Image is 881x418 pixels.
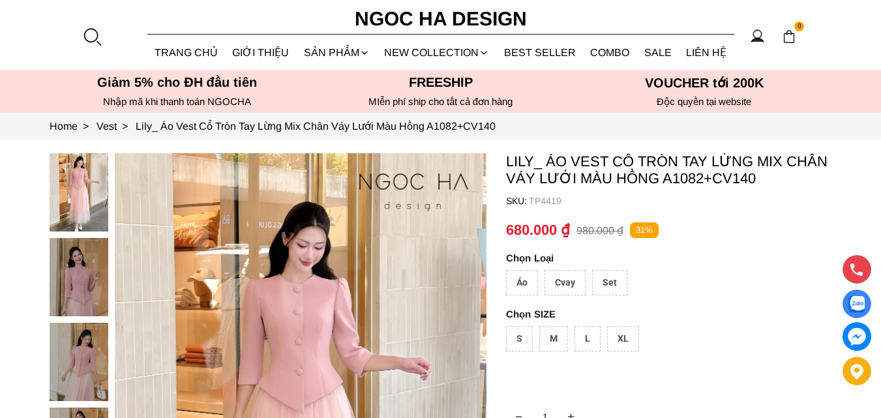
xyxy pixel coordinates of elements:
font: Nhập mã khi thanh toán NGOCHA [103,96,251,107]
p: 31% [630,222,659,239]
h5: VOUCHER tới 200K [576,75,832,91]
a: messenger [843,322,871,351]
p: 680.000 ₫ [506,222,570,239]
h6: SKU: [506,196,529,206]
h6: MIễn phí ship cho tất cả đơn hàng [313,96,569,108]
span: > [117,121,133,132]
a: SALE [637,35,679,70]
span: > [78,121,94,132]
img: Lily_ Áo Vest Cổ Tròn Tay Lừng Mix Chân Váy Lưới Màu Hồng A1082+CV140_mini_2 [50,323,108,401]
div: L [575,326,601,351]
a: Combo [583,35,637,70]
img: Lily_ Áo Vest Cổ Tròn Tay Lừng Mix Chân Váy Lưới Màu Hồng A1082+CV140_mini_1 [50,238,108,316]
div: XL [607,326,639,351]
img: img-CART-ICON-ksit0nf1 [782,29,796,44]
img: Lily_ Áo Vest Cổ Tròn Tay Lừng Mix Chân Váy Lưới Màu Hồng A1082+CV140_mini_0 [50,153,108,231]
div: M [539,326,568,351]
p: Lily_ Áo Vest Cổ Tròn Tay Lừng Mix Chân Váy Lưới Màu Hồng A1082+CV140 [506,153,832,187]
div: SẢN PHẨM [297,35,378,70]
img: Display image [848,296,865,312]
a: Link to Home [50,121,97,132]
div: Áo [506,270,538,295]
a: NEW COLLECTION [377,35,497,70]
a: LIÊN HỆ [679,35,734,70]
a: Link to Lily_ Áo Vest Cổ Tròn Tay Lừng Mix Chân Váy Lưới Màu Hồng A1082+CV140 [136,121,496,132]
p: Loại [506,252,796,263]
p: TP4419 [529,196,832,206]
p: SIZE [506,308,832,320]
div: Cvay [545,270,586,295]
a: Ngoc Ha Design [343,3,539,35]
span: 0 [794,22,805,32]
p: 980.000 ₫ [576,224,623,237]
a: GIỚI THIỆU [225,35,297,70]
div: Set [592,270,627,295]
a: Display image [843,290,871,318]
a: BEST SELLER [497,35,584,70]
font: Freeship [409,75,473,89]
h6: Độc quyền tại website [576,96,832,108]
div: S [506,326,533,351]
font: Giảm 5% cho ĐH đầu tiên [97,75,257,89]
a: TRANG CHỦ [147,35,226,70]
a: Link to Vest [97,121,136,132]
